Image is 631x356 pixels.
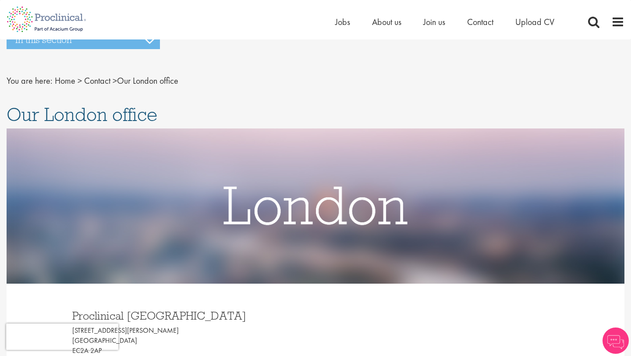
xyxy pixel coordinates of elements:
a: Join us [423,16,445,28]
span: > [113,75,117,86]
iframe: reCAPTCHA [6,324,118,350]
h3: In this section [7,31,160,49]
a: breadcrumb link to Home [55,75,75,86]
span: You are here: [7,75,53,86]
span: Our London office [7,103,157,126]
a: Jobs [335,16,350,28]
a: About us [372,16,401,28]
a: Contact [467,16,493,28]
img: Chatbot [603,328,629,354]
a: breadcrumb link to Contact [84,75,110,86]
h3: Proclinical [GEOGRAPHIC_DATA] [72,310,309,321]
span: > [78,75,82,86]
span: Our London office [55,75,178,86]
a: Upload CV [515,16,554,28]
